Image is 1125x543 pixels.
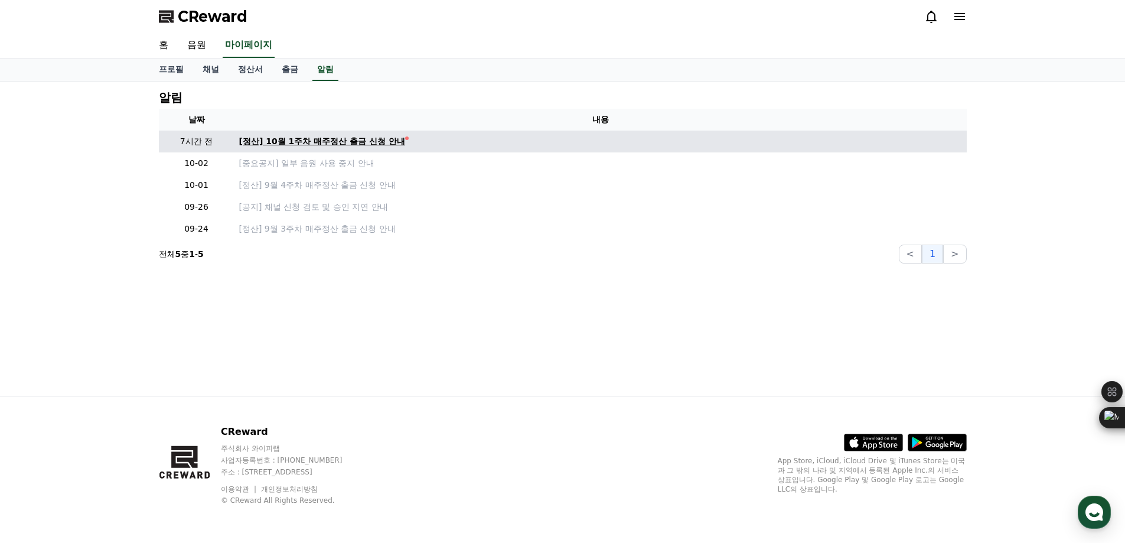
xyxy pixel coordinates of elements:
[164,201,230,213] p: 09-26
[193,58,229,81] a: 채널
[149,58,193,81] a: 프로필
[164,135,230,148] p: 7시간 전
[164,179,230,191] p: 10-01
[178,7,247,26] span: CReward
[164,157,230,170] p: 10-02
[4,375,78,404] a: 홈
[221,467,365,477] p: 주소 : [STREET_ADDRESS]
[239,179,962,191] a: [정산] 9월 4주차 매주정산 출금 신청 안내
[159,109,234,131] th: 날짜
[198,249,204,259] strong: 5
[221,485,258,493] a: 이용약관
[221,425,365,439] p: CReward
[108,393,122,402] span: 대화
[159,248,204,260] p: 전체 중 -
[175,249,181,259] strong: 5
[778,456,967,494] p: App Store, iCloud, iCloud Drive 및 iTunes Store는 미국과 그 밖의 나라 및 지역에서 등록된 Apple Inc.의 서비스 상표입니다. Goo...
[152,375,227,404] a: 설정
[223,33,275,58] a: 마이페이지
[272,58,308,81] a: 출금
[234,109,967,131] th: 내용
[221,444,365,453] p: 주식회사 와이피랩
[239,135,405,148] div: [정산] 10월 1주차 매주정산 출금 신청 안내
[239,223,962,235] a: [정산] 9월 3주차 매주정산 출금 신청 안내
[922,245,943,264] button: 1
[221,496,365,505] p: © CReward All Rights Reserved.
[239,201,962,213] a: [공지] 채널 신청 검토 및 승인 지연 안내
[943,245,966,264] button: >
[239,157,962,170] a: [중요공지] 일부 음원 사용 중지 안내
[159,91,182,104] h4: 알림
[229,58,272,81] a: 정산서
[78,375,152,404] a: 대화
[149,33,178,58] a: 홈
[189,249,195,259] strong: 1
[159,7,247,26] a: CReward
[178,33,216,58] a: 음원
[164,223,230,235] p: 09-24
[312,58,338,81] a: 알림
[239,135,962,148] a: [정산] 10월 1주차 매주정산 출금 신청 안내
[221,456,365,465] p: 사업자등록번호 : [PHONE_NUMBER]
[182,392,197,402] span: 설정
[261,485,318,493] a: 개인정보처리방침
[37,392,44,402] span: 홈
[899,245,922,264] button: <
